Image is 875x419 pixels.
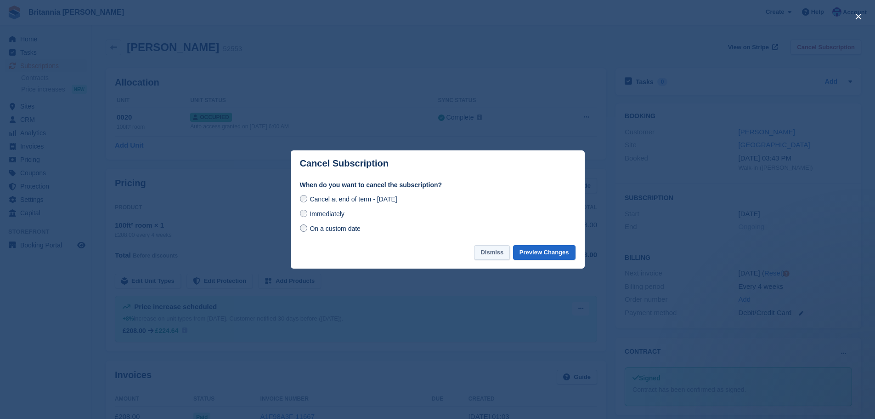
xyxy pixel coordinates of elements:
[513,245,576,260] button: Preview Changes
[300,210,307,217] input: Immediately
[300,180,576,190] label: When do you want to cancel the subscription?
[310,195,397,203] span: Cancel at end of term - [DATE]
[300,224,307,232] input: On a custom date
[310,225,361,232] span: On a custom date
[474,245,510,260] button: Dismiss
[310,210,344,218] span: Immediately
[851,9,866,24] button: close
[300,195,307,202] input: Cancel at end of term - [DATE]
[300,158,389,169] p: Cancel Subscription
